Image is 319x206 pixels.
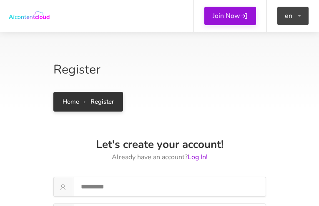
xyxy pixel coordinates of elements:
[188,153,208,162] a: Log In!
[53,152,266,163] span: Already have an account?
[277,7,309,25] button: en
[53,61,266,78] h2: Register
[84,97,114,107] li: Register
[8,8,50,23] img: AI Content Cloud - AI Powered Content, Code & Image Generator
[213,11,240,20] span: Join Now
[53,139,266,150] h3: Let's create your account!
[63,97,79,106] a: Home
[285,7,294,25] span: en
[204,7,256,25] a: Join Now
